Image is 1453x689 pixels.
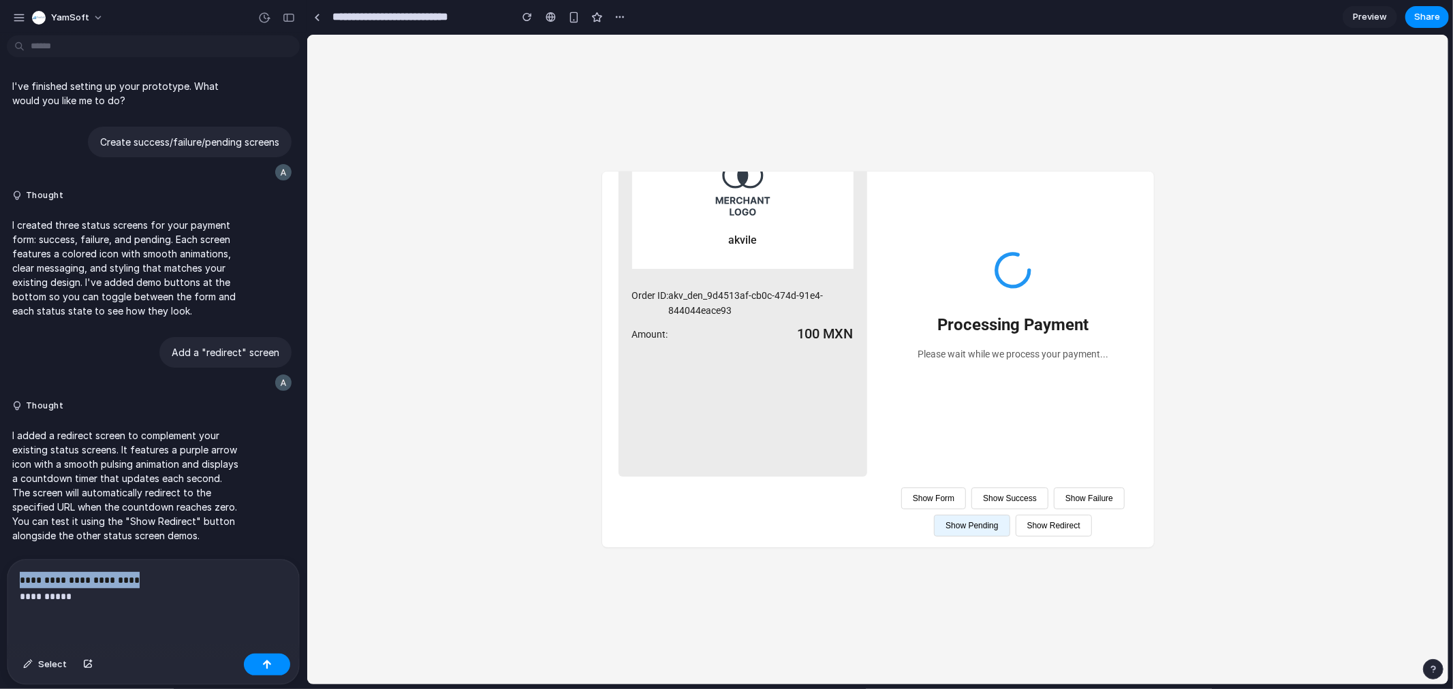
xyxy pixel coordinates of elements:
[325,292,361,307] span: Amount:
[490,289,546,310] span: 100 MXN
[172,345,279,359] p: Add a "redirect" screen
[38,658,67,671] span: Select
[100,135,279,149] p: Create success/failure/pending screens
[27,7,110,29] button: YamSoft
[664,453,741,475] button: Show Success
[345,197,526,214] span: akvile
[594,453,659,475] button: Show Form
[51,11,89,25] span: YamSoft
[12,428,240,543] p: I added a redirect screen to complement your existing status screens. It features a purple arrow ...
[1405,6,1449,28] button: Share
[630,278,781,304] h2: Processing Payment
[1343,6,1397,28] a: Preview
[362,253,546,283] span: akv_den_9d4513af-cb0c-474d-91e4-844044eace93
[1414,10,1440,24] span: Share
[16,654,74,675] button: Select
[1353,10,1387,24] span: Preview
[12,218,240,318] p: I created three status screens for your payment form: success, failure, and pending. Each screen ...
[12,79,240,108] p: I've finished setting up your prototype. What would you like me to do?
[610,312,801,327] p: Please wait while we process your payment...
[627,480,702,502] button: Show Pending
[747,453,817,475] button: Show Failure
[708,480,785,502] button: Show Redirect
[325,253,362,268] span: Order ID:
